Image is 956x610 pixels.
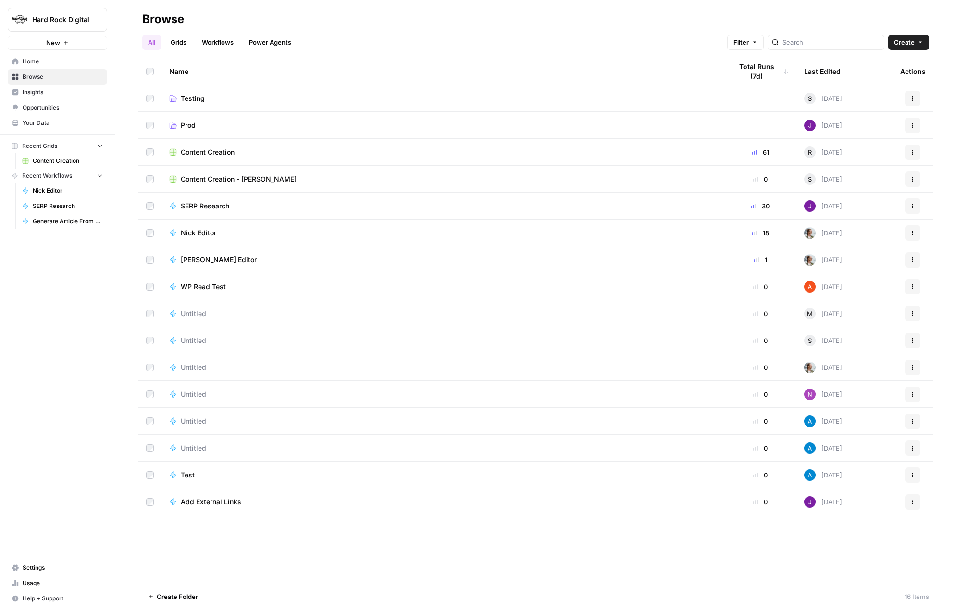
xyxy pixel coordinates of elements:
div: Actions [900,58,926,85]
span: Untitled [181,416,206,426]
a: Grids [165,35,192,50]
div: [DATE] [804,146,842,158]
span: S [808,94,812,103]
div: 0 [732,336,789,345]
span: R [808,147,812,157]
div: [DATE] [804,415,842,427]
button: Filter [727,35,764,50]
a: Usage [8,575,107,591]
span: Nick Editor [181,228,216,238]
span: Untitled [181,363,206,372]
button: Recent Workflows [8,169,107,183]
div: [DATE] [804,362,842,373]
div: 0 [732,282,789,292]
img: o3cqybgnmipr355j8nz4zpq1mc6x [804,415,816,427]
a: WP Read Test [169,282,717,292]
div: 0 [732,497,789,507]
a: Prod [169,121,717,130]
span: Opportunities [23,103,103,112]
div: 1 [732,255,789,265]
div: 0 [732,470,789,480]
div: [DATE] [804,442,842,454]
div: [DATE] [804,281,842,293]
div: [DATE] [804,120,842,131]
div: 0 [732,309,789,318]
a: Nick Editor [169,228,717,238]
div: Name [169,58,717,85]
img: nj1ssy6o3lyd6ijko0eoja4aphzn [804,120,816,131]
span: Content Creation [181,147,235,157]
div: 0 [732,390,789,399]
span: WP Read Test [181,282,226,292]
img: o3cqybgnmipr355j8nz4zpq1mc6x [804,469,816,481]
span: Browse [23,73,103,81]
span: Untitled [181,309,206,318]
button: Recent Grids [8,139,107,153]
span: Recent Workflows [22,171,72,180]
a: Generate Article From Outline [18,214,107,229]
a: Untitled [169,390,717,399]
a: Test [169,470,717,480]
div: [DATE] [804,227,842,239]
img: o3cqybgnmipr355j8nz4zpq1mc6x [804,442,816,454]
a: Settings [8,560,107,575]
button: New [8,36,107,50]
img: nj1ssy6o3lyd6ijko0eoja4aphzn [804,200,816,212]
span: Untitled [181,443,206,453]
img: Hard Rock Digital Logo [11,11,28,28]
div: 16 Items [905,592,929,601]
button: Workspace: Hard Rock Digital [8,8,107,32]
span: Home [23,57,103,66]
span: Untitled [181,336,206,345]
a: SERP Research [169,201,717,211]
a: Content Creation [18,153,107,169]
div: [DATE] [804,93,842,104]
span: Create Folder [157,592,198,601]
span: Hard Rock Digital [32,15,90,24]
a: Opportunities [8,100,107,115]
span: Untitled [181,390,206,399]
span: Create [894,37,915,47]
a: Add External Links [169,497,717,507]
button: Create [888,35,929,50]
div: [DATE] [804,173,842,185]
span: Prod [181,121,196,130]
span: Help + Support [23,594,103,603]
span: Insights [23,88,103,97]
span: Your Data [23,119,103,127]
img: 8ncnxo10g0400pbc1985w40vk6v3 [804,362,816,373]
a: Testing [169,94,717,103]
a: Untitled [169,416,717,426]
a: Untitled [169,363,717,372]
div: 61 [732,147,789,157]
span: Filter [733,37,749,47]
span: Settings [23,563,103,572]
a: Untitled [169,309,717,318]
span: M [807,309,813,318]
div: [DATE] [804,254,842,266]
div: [DATE] [804,496,842,508]
div: Browse [142,12,184,27]
button: Help + Support [8,591,107,606]
img: cje7zb9ux0f2nqyv5qqgv3u0jxek [804,281,816,293]
span: Recent Grids [22,142,57,150]
div: 30 [732,201,789,211]
a: SERP Research [18,198,107,214]
a: All [142,35,161,50]
span: Content Creation [33,157,103,165]
div: [DATE] [804,469,842,481]
a: Content Creation - [PERSON_NAME] [169,174,717,184]
img: i23r1xo0cfkslokfnq6ad0n0tfrv [804,389,816,400]
div: 0 [732,443,789,453]
a: Workflows [196,35,239,50]
span: Add External Links [181,497,241,507]
a: Nick Editor [18,183,107,198]
a: Home [8,54,107,69]
span: S [808,336,812,345]
button: Create Folder [142,589,204,604]
div: 0 [732,416,789,426]
a: Your Data [8,115,107,131]
a: Untitled [169,443,717,453]
span: SERP Research [33,202,103,210]
a: Untitled [169,336,717,345]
